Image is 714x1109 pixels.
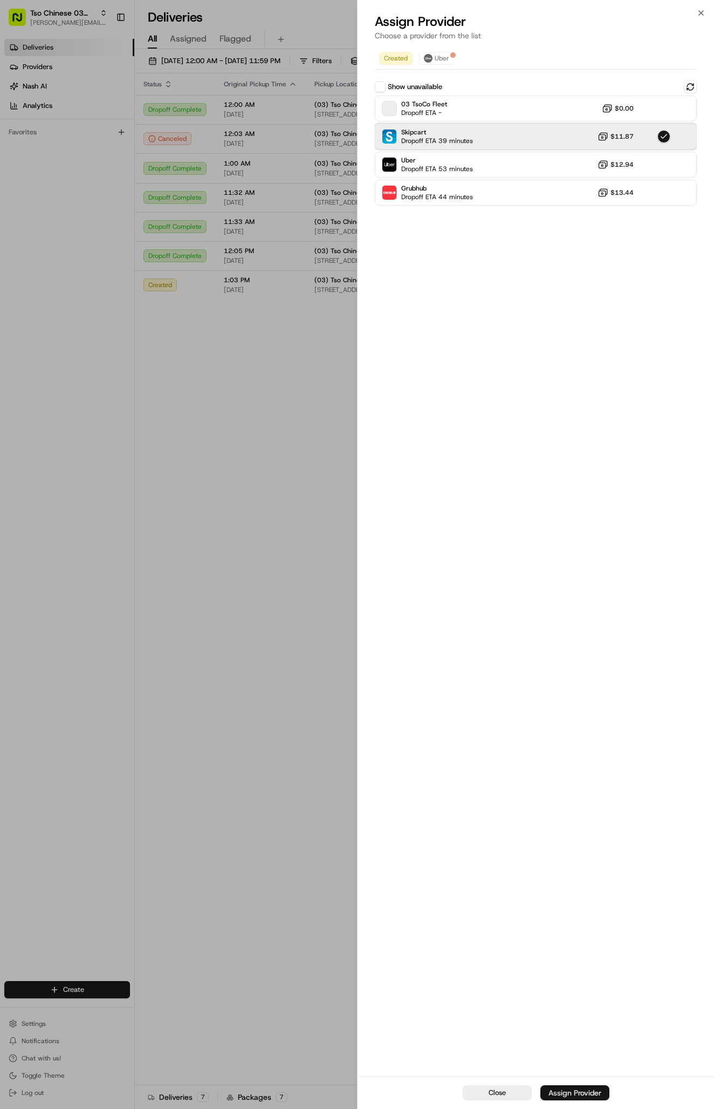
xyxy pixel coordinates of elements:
button: Start new chat [183,106,196,119]
span: API Documentation [102,241,173,252]
span: Knowledge Base [22,241,83,252]
span: Dropoff ETA 53 minutes [401,165,473,173]
span: Uber [401,156,473,165]
a: 💻API Documentation [87,237,177,256]
a: 📗Knowledge Base [6,237,87,256]
p: Choose a provider from the list [375,30,697,41]
div: Past conversations [11,140,72,149]
span: [DATE] [123,196,145,205]
button: Close [463,1085,532,1100]
span: Wisdom [PERSON_NAME] [33,196,115,205]
span: [DATE] [150,167,172,176]
span: Close [489,1088,506,1098]
img: 1736555255976-a54dd68f-1ca7-489b-9aae-adbdc363a1c4 [11,103,30,123]
div: We're available if you need us! [49,114,148,123]
label: Show unavailable [388,82,442,92]
div: Start new chat [49,103,177,114]
img: uber-new-logo.jpeg [424,54,432,63]
img: Wisdom Oko [11,186,28,207]
span: • [117,196,121,205]
span: $13.44 [610,188,634,197]
a: Powered byPylon [76,267,131,276]
button: See all [167,138,196,151]
span: Dropoff ETA 44 minutes [401,193,473,201]
span: Grubhub [401,184,473,193]
button: Uber [419,52,454,65]
img: Uber [382,158,396,172]
div: 📗 [11,242,19,251]
img: Skipcart [382,130,396,144]
input: Clear [28,70,178,81]
span: [PERSON_NAME] (Store Manager) [33,167,142,176]
button: $11.87 [598,131,634,142]
span: $0.00 [615,104,634,113]
img: 8571987876998_91fb9ceb93ad5c398215_72.jpg [23,103,42,123]
img: Antonia (Store Manager) [11,157,28,174]
div: Assign Provider [548,1087,601,1098]
span: Pylon [107,268,131,276]
button: Created [379,52,413,65]
button: $12.94 [598,159,634,170]
span: • [144,167,148,176]
span: Uber [435,54,449,63]
button: $13.44 [598,187,634,198]
span: 03 TsoCo Fleet [401,100,447,108]
span: $12.94 [610,160,634,169]
button: Assign Provider [540,1085,609,1100]
img: Nash [11,11,32,32]
span: Dropoff ETA - [401,108,447,117]
p: Welcome 👋 [11,43,196,60]
div: 💻 [91,242,100,251]
h2: Assign Provider [375,13,697,30]
img: 1736555255976-a54dd68f-1ca7-489b-9aae-adbdc363a1c4 [22,197,30,206]
span: Dropoff ETA 39 minutes [401,137,473,145]
span: Created [384,54,408,63]
button: $0.00 [602,103,634,114]
span: Skipcart [401,128,473,137]
span: $11.87 [610,132,634,141]
img: Grubhub [382,186,396,200]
